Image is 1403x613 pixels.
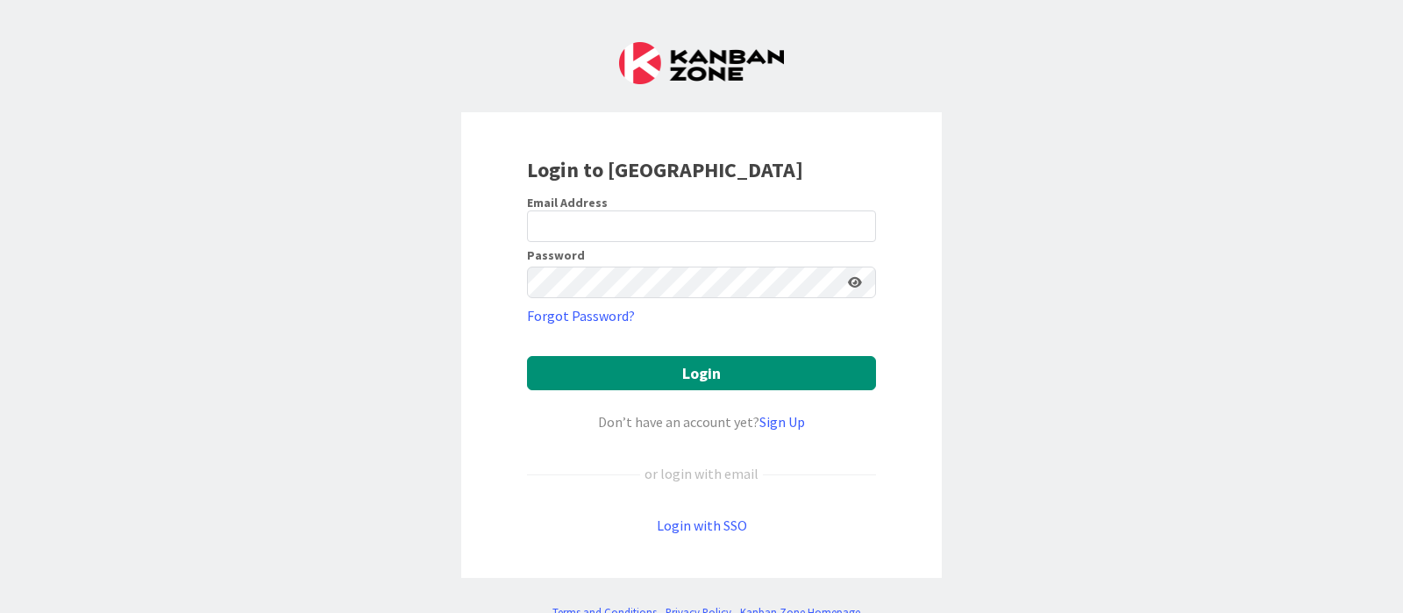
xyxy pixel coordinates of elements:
div: Don’t have an account yet? [527,411,876,432]
b: Login to [GEOGRAPHIC_DATA] [527,156,803,183]
a: Forgot Password? [527,305,635,326]
img: Kanban Zone [619,42,784,84]
a: Sign Up [759,413,805,431]
div: or login with email [640,463,763,484]
a: Login with SSO [657,517,747,534]
label: Password [527,249,585,261]
label: Email Address [527,195,608,210]
button: Login [527,356,876,390]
